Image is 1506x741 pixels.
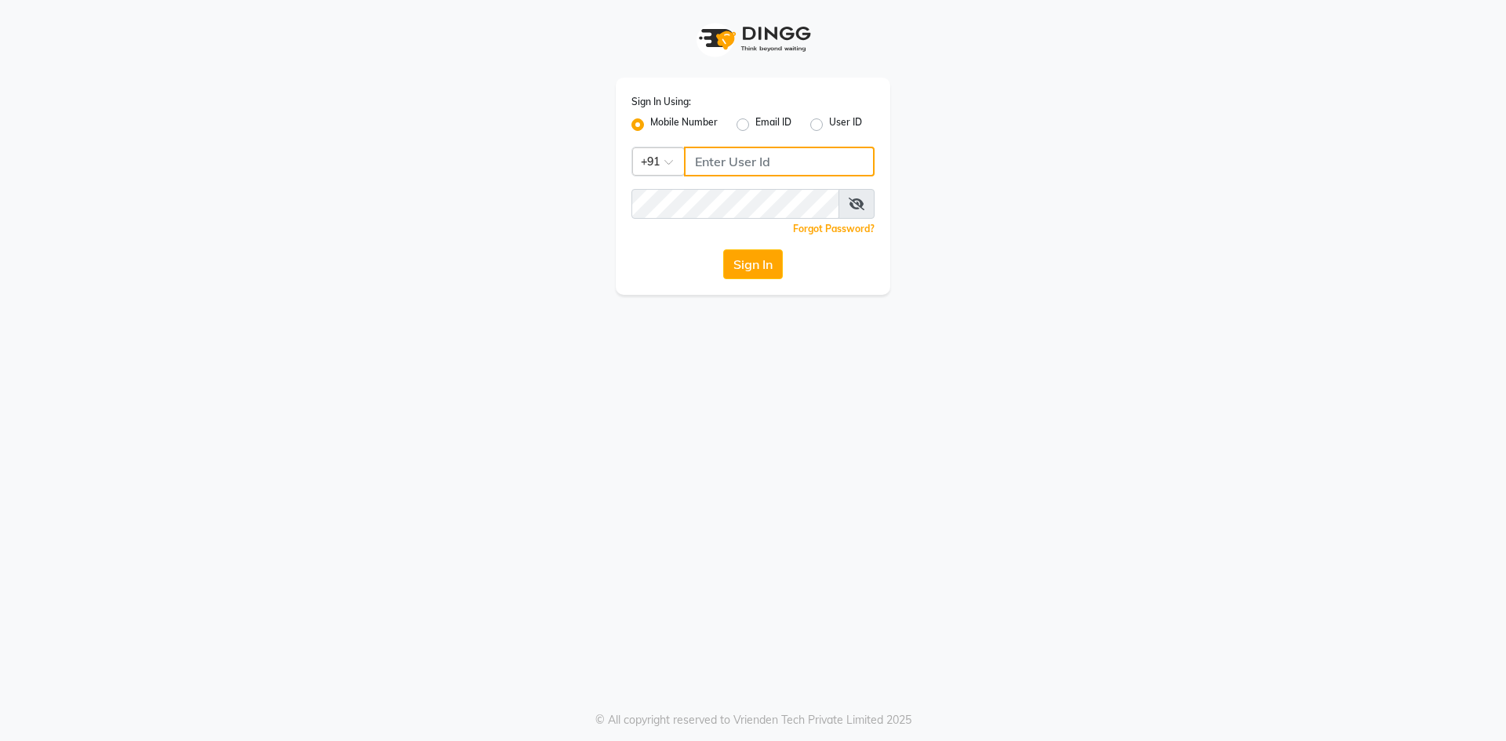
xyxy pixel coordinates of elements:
img: logo1.svg [690,16,816,62]
label: Email ID [755,115,791,134]
input: Username [684,147,875,176]
label: Mobile Number [650,115,718,134]
input: Username [631,189,839,219]
a: Forgot Password? [793,223,875,234]
label: User ID [829,115,862,134]
label: Sign In Using: [631,95,691,109]
button: Sign In [723,249,783,279]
